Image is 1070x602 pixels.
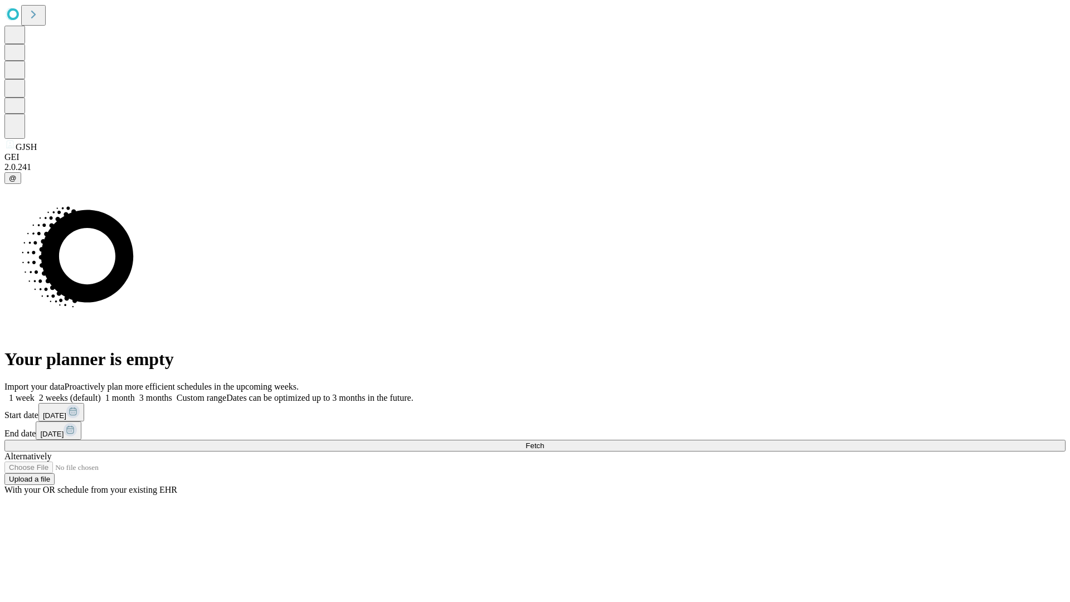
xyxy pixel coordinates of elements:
span: 3 months [139,393,172,402]
button: [DATE] [38,403,84,421]
div: Start date [4,403,1066,421]
h1: Your planner is empty [4,349,1066,370]
span: Custom range [177,393,226,402]
span: [DATE] [43,411,66,420]
button: @ [4,172,21,184]
div: GEI [4,152,1066,162]
button: Fetch [4,440,1066,452]
span: Import your data [4,382,65,391]
div: End date [4,421,1066,440]
span: GJSH [16,142,37,152]
span: Alternatively [4,452,51,461]
span: [DATE] [40,430,64,438]
span: 1 week [9,393,35,402]
div: 2.0.241 [4,162,1066,172]
span: Proactively plan more efficient schedules in the upcoming weeks. [65,382,299,391]
button: Upload a file [4,473,55,485]
span: Dates can be optimized up to 3 months in the future. [226,393,413,402]
span: Fetch [526,441,544,450]
span: 2 weeks (default) [39,393,101,402]
span: @ [9,174,17,182]
span: With your OR schedule from your existing EHR [4,485,177,494]
span: 1 month [105,393,135,402]
button: [DATE] [36,421,81,440]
